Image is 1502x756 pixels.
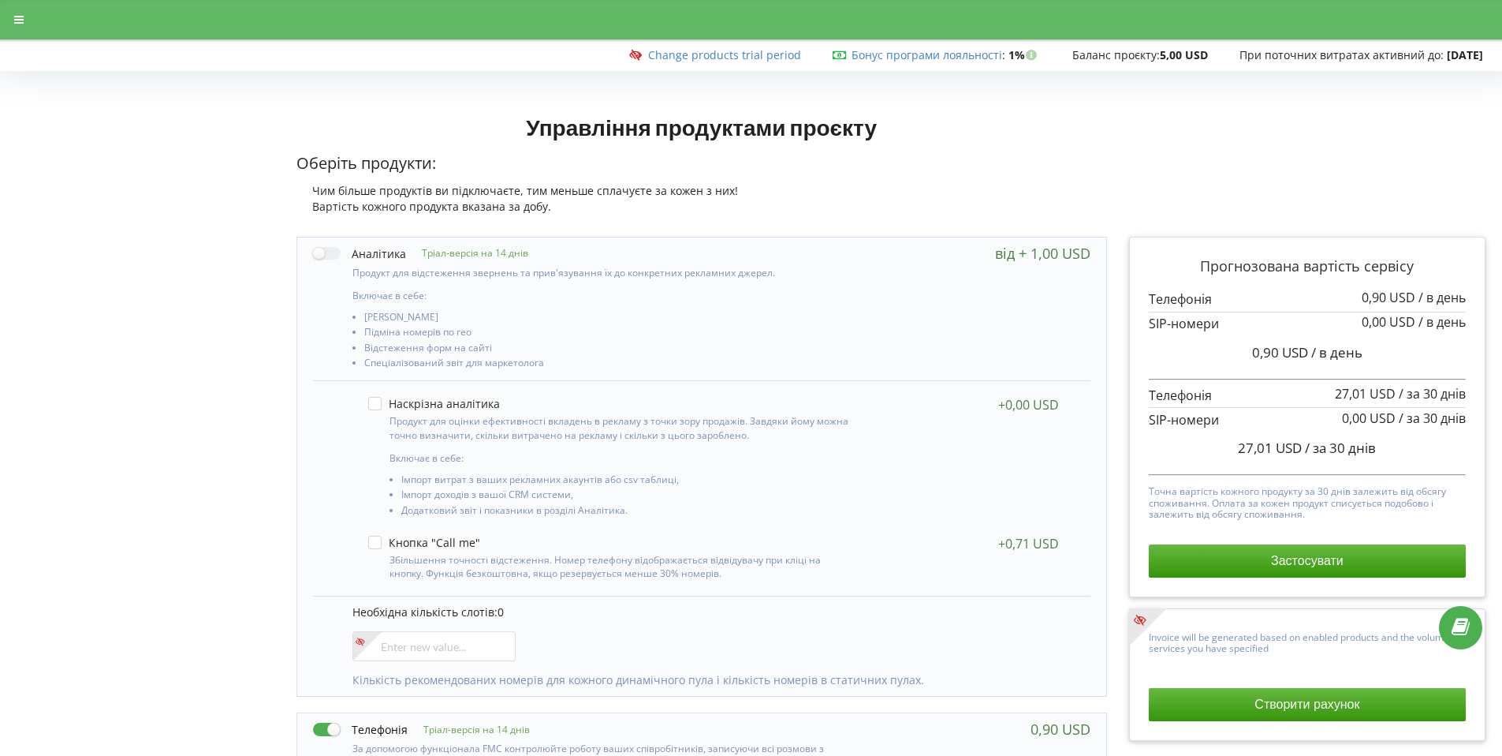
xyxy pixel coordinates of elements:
[408,723,530,736] p: Тріал-версія на 14 днів
[401,474,852,489] li: Імпорт витрат з ваших рекламних акаунтів або csv таблиці,
[852,47,1005,62] span: :
[998,536,1059,552] div: +0,71 USD
[1252,343,1308,361] span: 0,90 USD
[1335,385,1396,402] span: 27,01 USD
[389,414,852,441] p: Продукт для оцінки ефективності вкладень в рекламу з точки зору продажів. Завдяки йому можна точн...
[1342,410,1396,427] span: 0,00 USD
[1418,313,1466,331] span: / в день
[1149,545,1466,578] button: Застосувати
[364,342,857,357] li: Відстеження форм на сайті
[1031,721,1090,737] div: 0,90 USD
[1072,47,1160,62] span: Баланс проєкту:
[296,113,1107,141] h1: Управління продуктами проєкту
[1311,343,1362,361] span: / в день
[368,397,500,410] label: Наскрізна аналітика
[296,199,1107,215] div: Вартість кожного продукта вказана за добу.
[401,489,852,504] li: Імпорт доходів з вашої CRM системи,
[313,721,408,738] label: Телефонія
[296,183,1107,199] div: Чим більше продуктів ви підключаєте, тим меньше сплачуєте за кожен з них!
[1305,439,1376,457] span: / за 30 днів
[1149,482,1466,520] p: Точна вартість кожного продукту за 30 днів залежить від обсягу споживання. Оплата за кожен продук...
[998,397,1059,413] div: +0,00 USD
[1149,315,1466,333] p: SIP-номери
[352,631,516,661] input: Enter new value...
[401,505,852,520] li: Додатковий звіт і показники в розділі Аналітика.
[1149,628,1466,655] p: Invoice will be generated based on enabled products and the volume of services you have specified
[352,266,857,279] p: Продукт для відстеження звернень та прив'язування їх до конкретних рекламних джерел.
[406,246,528,260] p: Тріал-версія на 14 днів
[852,47,1002,62] a: Бонус програми лояльності
[1149,387,1466,405] p: Телефонія
[1239,47,1444,62] span: При поточних витратах активний до:
[364,312,857,327] li: [PERSON_NAME]
[1399,410,1466,427] span: / за 30 днів
[389,553,852,580] p: Збільшення точності відстеження. Номер телефону відображається відвідувачу при кліці на кнопку. Ф...
[1362,289,1415,306] span: 0,90 USD
[498,604,504,619] span: 0
[296,152,1107,175] p: Оберіть продукти:
[1149,411,1466,429] p: SIP-номери
[352,604,1075,620] p: Необхідна кількість слотів:
[364,357,857,372] li: Спеціалізований звіт для маркетолога
[389,451,852,465] p: Включає в себе:
[1149,290,1466,309] p: Телефонія
[1418,289,1466,306] span: / в день
[313,245,406,262] label: Аналітика
[1362,313,1415,331] span: 0,00 USD
[1149,688,1466,721] button: Створити рахунок
[352,289,857,302] p: Включає в себе:
[368,536,480,549] label: Кнопка "Call me"
[364,327,857,342] li: Підміна номерів по гео
[352,672,1075,688] p: Кількість рекомендованих номерів для кожного динамічного пула і кількість номерів в статичних пулах.
[1399,385,1466,402] span: / за 30 днів
[1238,439,1302,457] span: 27,01 USD
[1149,256,1466,277] p: Прогнозована вартість сервісу
[648,47,801,62] a: Change products trial period
[1008,47,1041,62] strong: 1%
[995,245,1090,261] div: від + 1,00 USD
[1447,47,1483,62] strong: [DATE]
[1160,47,1208,62] strong: 5,00 USD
